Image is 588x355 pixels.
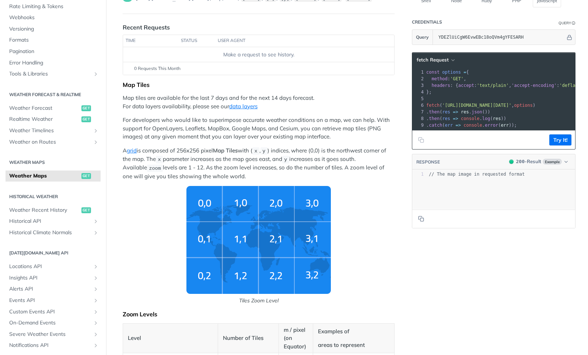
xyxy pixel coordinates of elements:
a: Webhooks [6,12,101,23]
span: 200 [509,159,514,164]
span: Tools & Libraries [9,70,91,78]
span: error [485,123,498,128]
span: Formats [9,36,99,44]
a: Events APIShow subpages for Events API [6,295,101,306]
span: 'text/plain' [477,83,509,88]
span: 0 Requests This Month [134,65,181,72]
button: fetch Request [414,56,457,64]
a: grid [127,147,137,154]
div: 4 [412,89,425,95]
span: }; [426,89,432,95]
a: Versioning [6,24,101,35]
p: Level [128,334,213,342]
strong: Map Tiles [213,147,238,154]
a: Insights APIShow subpages for Insights API [6,273,101,284]
a: Weather on RoutesShow subpages for Weather on Routes [6,137,101,148]
span: err [445,123,453,128]
button: Show subpages for Weather on Routes [93,139,99,145]
div: 8 [412,115,425,122]
span: res [442,116,450,121]
span: 'GET' [450,76,463,81]
h2: Weather Forecast & realtime [6,91,101,98]
div: 9 [412,122,425,129]
span: => [453,109,458,115]
button: Show subpages for Custom Events API [93,309,99,315]
a: Notifications APIShow subpages for Notifications API [6,340,101,351]
span: console [463,123,482,128]
span: res [461,109,469,115]
div: Map Tiles [123,81,395,88]
span: Weather Recent History [9,207,80,214]
span: Insights API [9,274,91,282]
button: Show subpages for Notifications API [93,342,99,348]
span: catch [429,123,442,128]
div: Zoom Levels [123,310,395,318]
span: get [81,207,91,213]
span: Historical Climate Normals [9,229,91,236]
span: = [463,70,466,75]
a: Weather Recent Historyget [6,205,101,216]
span: res [493,116,501,121]
a: Custom Events APIShow subpages for Custom Events API [6,306,101,317]
span: ( , ) [426,103,535,108]
span: : , [426,76,466,81]
span: => [453,116,458,121]
span: fetch [426,103,440,108]
div: Make a request to see history. [126,51,391,59]
div: 1 [412,69,425,75]
a: Severe Weather EventsShow subpages for Severe Weather Events [6,329,101,340]
span: Events API [9,297,91,304]
span: get [81,105,91,111]
span: . ( . ( )); [426,123,517,128]
span: zoom [149,165,161,171]
button: RESPONSE [416,158,440,166]
span: Weather on Routes [9,138,91,146]
button: Copy to clipboard [416,213,426,224]
span: Rate Limiting & Tokens [9,3,99,10]
span: '[URL][DOMAIN_NAME][DATE]' [442,103,511,108]
a: Locations APIShow subpages for Locations API [6,261,101,272]
p: Examples of [318,327,389,336]
span: const [426,70,440,75]
button: 200200-ResultExample [505,158,571,165]
a: Historical Climate NormalsShow subpages for Historical Climate Normals [6,227,101,238]
span: Custom Events API [9,308,91,316]
span: get [81,173,91,179]
span: console [461,116,480,121]
span: Example [543,159,562,165]
span: accept [458,83,474,88]
button: Show subpages for Historical Climate Normals [93,230,99,236]
p: A is composed of 256x256 pixel with ( , ) indices, where (0,0) is the northwest corner of the map... [123,147,395,180]
div: 2 [412,75,425,82]
span: options [442,70,461,75]
a: Formats [6,35,101,46]
a: Pagination [6,46,101,57]
span: options [514,103,533,108]
span: res [442,109,450,115]
a: Weather Mapsget [6,171,101,182]
a: Weather TimelinesShow subpages for Weather Timelines [6,125,101,136]
button: Copy to clipboard [416,134,426,145]
a: Rate Limiting & Tokens [6,1,101,12]
div: Credentials [412,19,442,25]
a: Historical APIShow subpages for Historical API [6,216,101,227]
span: get [81,116,91,122]
span: Severe Weather Events [9,331,91,338]
a: Tools & LibrariesShow subpages for Tools & Libraries [6,68,101,80]
span: method [431,76,447,81]
span: Tiles Zoom Level [123,186,395,305]
input: apikey [435,30,566,45]
button: Hide [566,34,573,41]
span: Error Handling [9,59,99,67]
h2: [DATE][DOMAIN_NAME] API [6,250,101,256]
span: x [254,148,257,154]
h2: Weather Maps [6,159,101,166]
button: Query [412,30,433,45]
div: QueryInformation [559,20,575,26]
p: m / pixel (on Equator) [284,326,308,351]
span: Historical API [9,218,91,225]
span: then [429,109,440,115]
p: For developers who would like to superimpose accurate weather conditions on a map, we can help. W... [123,116,395,141]
span: Versioning [9,25,99,33]
span: Weather Forecast [9,105,80,112]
